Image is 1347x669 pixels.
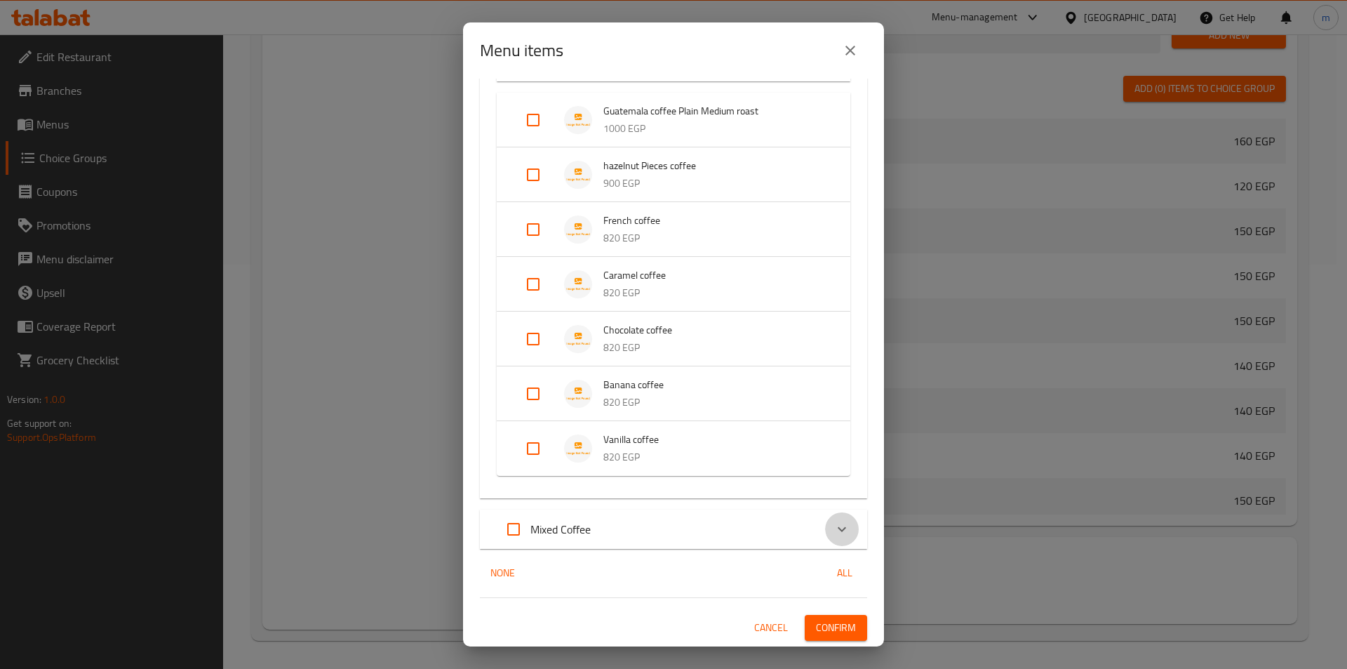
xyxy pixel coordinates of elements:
[603,394,822,411] p: 820 EGP
[497,366,850,421] div: Expand
[480,560,525,586] button: None
[480,510,867,549] div: Expand
[828,564,862,582] span: All
[603,230,822,247] p: 820 EGP
[497,421,850,476] div: Expand
[564,435,592,463] img: Vanilla coffee
[497,93,850,147] div: Expand
[485,564,519,582] span: None
[564,325,592,353] img: Chocolate coffee
[603,376,822,394] span: Banana coffee
[564,106,592,134] img: Guatemala coffee Plain Medium roast
[816,619,856,637] span: Confirm
[497,202,850,257] div: Expand
[603,102,822,120] span: Guatemala coffee Plain Medium roast
[749,615,793,641] button: Cancel
[822,560,867,586] button: All
[603,339,822,357] p: 820 EGP
[564,380,592,408] img: Banana coffee
[497,147,850,202] div: Expand
[754,619,788,637] span: Cancel
[603,449,822,466] p: 820 EGP
[603,322,822,339] span: Chocolate coffee
[603,431,822,449] span: Vanilla coffee
[603,157,822,175] span: hazelnut Pieces coffee
[805,615,867,641] button: Confirm
[603,175,822,192] p: 900 EGP
[833,34,867,67] button: close
[564,270,592,298] img: Caramel coffee
[564,216,592,244] img: French coffee
[497,257,850,312] div: Expand
[603,267,822,284] span: Caramel coffee
[564,161,592,189] img: hazelnut Pieces coffee
[530,521,591,538] p: Mixed Coffee
[603,284,822,302] p: 820 EGP
[497,312,850,366] div: Expand
[603,212,822,230] span: French coffee
[480,39,563,62] h2: Menu items
[603,120,822,138] p: 1000 EGP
